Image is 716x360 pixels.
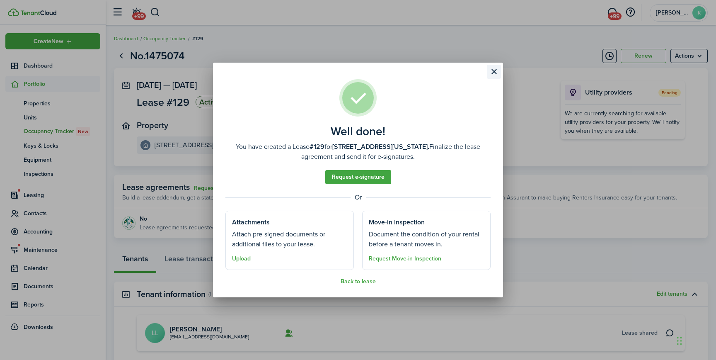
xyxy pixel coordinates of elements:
[325,170,391,184] a: Request e-signature
[232,217,270,227] well-done-section-title: Attachments
[332,142,429,151] b: [STREET_ADDRESS][US_STATE].
[369,229,484,249] well-done-section-description: Document the condition of your rental before a tenant moves in.
[675,320,716,360] iframe: Chat Widget
[369,217,425,227] well-done-section-title: Move-in Inspection
[369,255,441,262] button: Request Move-in Inspection
[232,229,347,249] well-done-section-description: Attach pre-signed documents or additional files to your lease.
[331,125,385,138] well-done-title: Well done!
[225,142,491,162] well-done-description: You have created a Lease for Finalize the lease agreement and send it for e-signatures.
[677,328,682,353] div: Drag
[487,65,501,79] button: Close modal
[341,278,376,285] button: Back to lease
[225,192,491,202] well-done-separator: Or
[310,142,324,151] b: #129
[232,255,251,262] button: Upload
